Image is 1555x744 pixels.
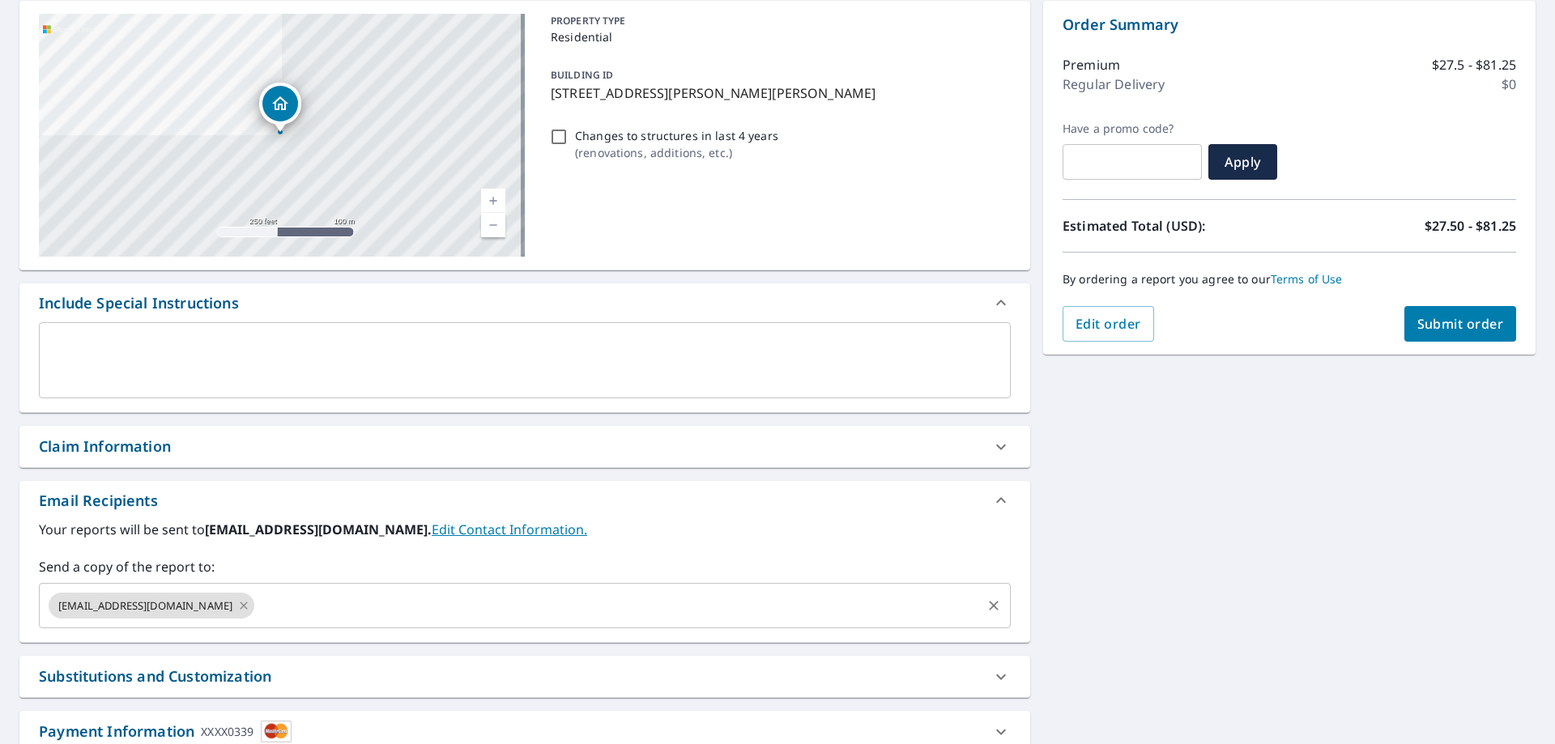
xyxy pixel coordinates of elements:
[575,127,778,144] p: Changes to structures in last 4 years
[19,283,1030,322] div: Include Special Instructions
[49,593,254,619] div: [EMAIL_ADDRESS][DOMAIN_NAME]
[1063,55,1120,74] p: Premium
[1208,144,1277,180] button: Apply
[1063,74,1165,94] p: Regular Delivery
[39,721,292,742] div: Payment Information
[551,83,1004,103] p: [STREET_ADDRESS][PERSON_NAME][PERSON_NAME]
[1432,55,1516,74] p: $27.5 - $81.25
[481,213,505,237] a: Current Level 17, Zoom Out
[575,144,778,161] p: ( renovations, additions, etc. )
[1271,271,1343,287] a: Terms of Use
[39,490,158,512] div: Email Recipients
[982,594,1005,617] button: Clear
[551,68,613,82] p: BUILDING ID
[1221,153,1264,171] span: Apply
[19,426,1030,467] div: Claim Information
[39,292,239,314] div: Include Special Instructions
[39,665,271,687] div: Substitutions and Customization
[1076,315,1141,333] span: Edit order
[19,481,1030,520] div: Email Recipients
[39,557,1011,576] label: Send a copy of the report to:
[259,83,301,133] div: Dropped pin, building 1, Residential property, 1630 Brady Dr Dunedin, FL 34698
[205,521,432,538] b: [EMAIL_ADDRESS][DOMAIN_NAME].
[1404,306,1517,342] button: Submit order
[201,721,253,742] div: XXXX0339
[1417,315,1504,333] span: Submit order
[551,28,1004,45] p: Residential
[1063,306,1154,342] button: Edit order
[1063,216,1289,236] p: Estimated Total (USD):
[481,189,505,213] a: Current Level 17, Zoom In
[1063,121,1202,136] label: Have a promo code?
[551,14,1004,28] p: PROPERTY TYPE
[39,520,1011,539] label: Your reports will be sent to
[261,721,292,742] img: cardImage
[1063,272,1516,287] p: By ordering a report you agree to our
[1425,216,1516,236] p: $27.50 - $81.25
[1502,74,1516,94] p: $0
[49,598,242,614] span: [EMAIL_ADDRESS][DOMAIN_NAME]
[39,436,171,457] div: Claim Information
[19,656,1030,697] div: Substitutions and Customization
[1063,14,1516,36] p: Order Summary
[432,521,587,538] a: EditContactInfo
